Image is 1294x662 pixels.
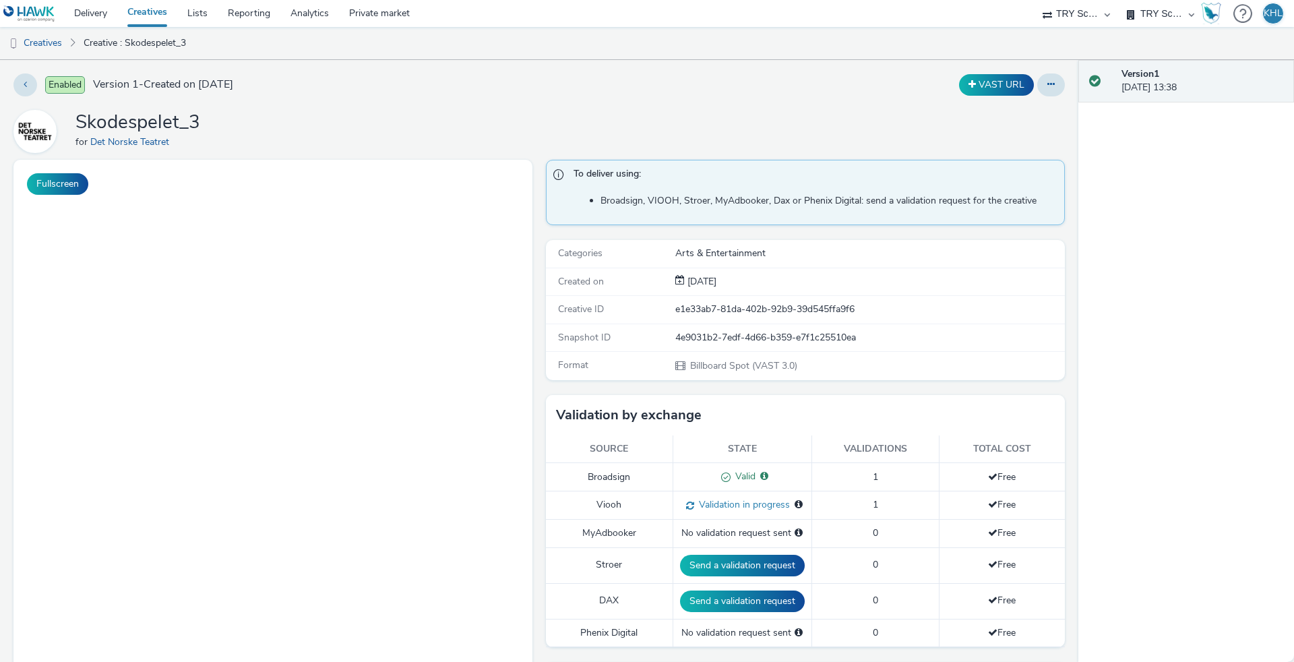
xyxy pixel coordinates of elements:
[90,136,175,148] a: Det Norske Teatret
[873,498,878,511] span: 1
[1121,67,1283,95] div: [DATE] 13:38
[546,463,673,491] td: Broadsign
[1264,3,1283,24] div: KHL
[689,359,797,372] span: Billboard Spot (VAST 3.0)
[558,331,611,344] span: Snapshot ID
[556,405,702,425] h3: Validation by exchange
[811,435,939,463] th: Validations
[731,470,756,483] span: Valid
[675,247,1064,260] div: Arts & Entertainment
[956,74,1037,96] div: Duplicate the creative as a VAST URL
[45,76,85,94] span: Enabled
[546,520,673,547] td: MyAdbooker
[675,303,1064,316] div: e1e33ab7-81da-402b-92b9-39d545ffa9f6
[988,471,1016,483] span: Free
[1121,67,1159,80] strong: Version 1
[675,331,1064,344] div: 4e9031b2-7edf-4d66-b359-e7f1c25510ea
[680,626,805,640] div: No validation request sent
[988,626,1016,639] span: Free
[75,110,200,136] h1: Skodespelet_3
[680,526,805,540] div: No validation request sent
[873,594,878,607] span: 0
[988,526,1016,539] span: Free
[685,275,716,288] span: [DATE]
[600,194,1057,208] li: Broadsign, VIOOH, Stroer, MyAdbooker, Dax or Phenix Digital: send a validation request for the cr...
[694,498,790,511] span: Validation in progress
[558,275,604,288] span: Created on
[546,491,673,520] td: Viooh
[7,37,20,51] img: dooh
[558,303,604,315] span: Creative ID
[988,558,1016,571] span: Free
[546,547,673,583] td: Stroer
[27,173,88,195] button: Fullscreen
[795,526,803,540] div: Please select a deal below and click on Send to send a validation request to MyAdbooker.
[546,619,673,646] td: Phenix Digital
[685,275,716,289] div: Creation 27 August 2025, 13:38
[873,558,878,571] span: 0
[546,583,673,619] td: DAX
[77,27,193,59] a: Creative : Skodespelet_3
[558,359,588,371] span: Format
[988,498,1016,511] span: Free
[16,112,55,151] img: Det Norske Teatret
[1201,3,1221,24] img: Hawk Academy
[75,136,90,148] span: for
[673,435,811,463] th: State
[873,471,878,483] span: 1
[1201,3,1227,24] a: Hawk Academy
[873,526,878,539] span: 0
[3,5,55,22] img: undefined Logo
[93,77,233,92] span: Version 1 - Created on [DATE]
[680,555,805,576] button: Send a validation request
[574,167,1051,185] span: To deliver using:
[546,435,673,463] th: Source
[939,435,1065,463] th: Total cost
[959,74,1034,96] button: VAST URL
[558,247,603,260] span: Categories
[795,626,803,640] div: Please select a deal below and click on Send to send a validation request to Phenix Digital.
[988,594,1016,607] span: Free
[13,125,62,138] a: Det Norske Teatret
[873,626,878,639] span: 0
[680,591,805,612] button: Send a validation request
